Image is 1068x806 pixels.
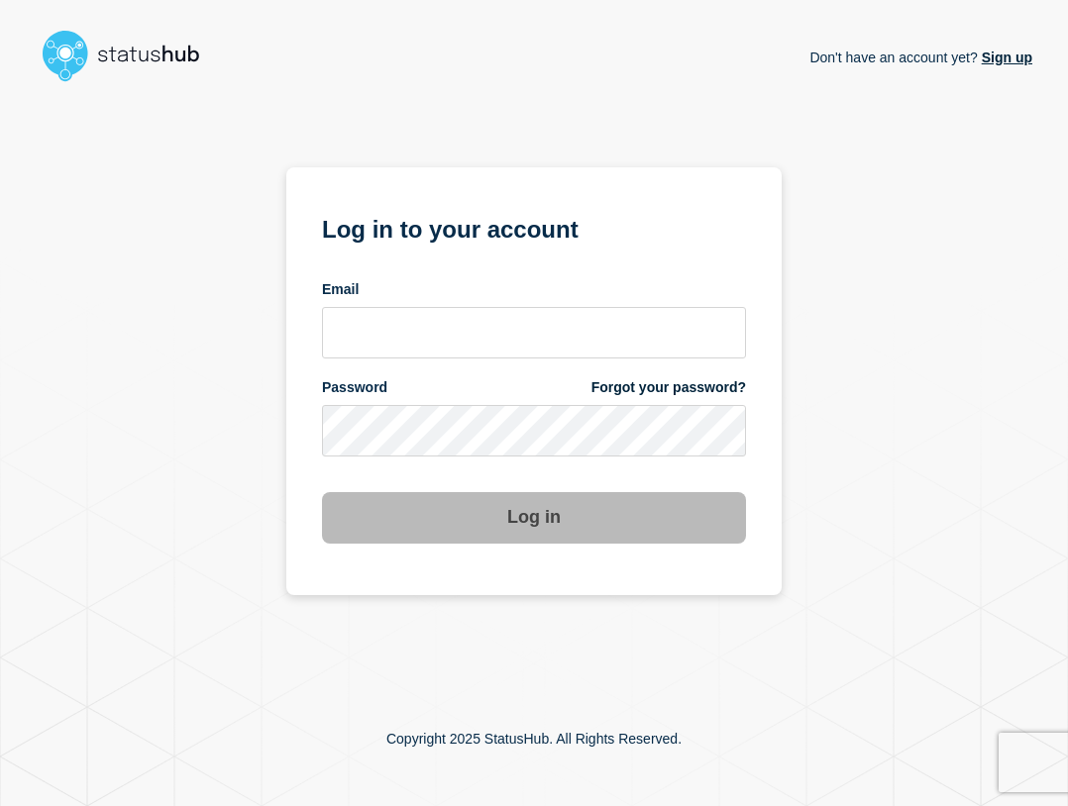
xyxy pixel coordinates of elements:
img: StatusHub logo [36,24,224,87]
span: Email [322,280,359,299]
a: Sign up [978,50,1032,65]
p: Copyright 2025 StatusHub. All Rights Reserved. [386,731,682,747]
p: Don't have an account yet? [809,34,1032,81]
h1: Log in to your account [322,209,746,246]
span: Password [322,378,387,397]
a: Forgot your password? [591,378,746,397]
button: Log in [322,492,746,544]
input: email input [322,307,746,358]
input: password input [322,405,746,456]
